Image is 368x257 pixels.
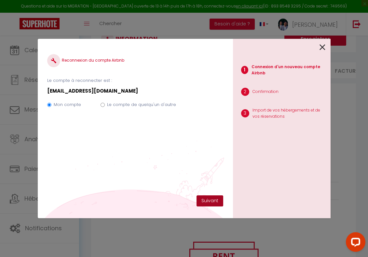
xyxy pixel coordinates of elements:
p: Le compte à reconnecter est : [47,77,223,84]
iframe: LiveChat chat widget [341,230,368,257]
span: 3 [241,109,249,117]
p: [EMAIL_ADDRESS][DOMAIN_NAME] [47,87,223,95]
p: Confirmation [252,89,279,95]
label: Mon compte [54,101,81,108]
p: Import de vos hébergements et de vos réservations [252,107,325,120]
span: 1 [241,66,248,74]
label: Le compte de quelqu'un d'autre [107,101,176,108]
p: Connexion d'un nouveau compte Airbnb [252,64,325,76]
span: 2 [241,88,249,96]
h4: Reconnexion du compte Airbnb [47,54,223,67]
button: Suivant [197,195,223,206]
